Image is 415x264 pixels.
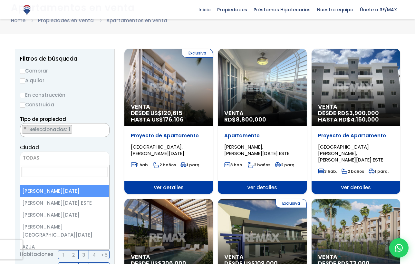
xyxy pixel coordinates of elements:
[20,144,39,151] span: Ciudad
[224,162,243,168] span: 3 hab.
[23,154,39,161] span: TODAS
[29,126,72,133] span: Seleccionados: 1
[20,67,110,75] label: Comprar
[92,251,96,259] span: 4
[20,91,110,99] label: En construcción
[131,110,207,123] span: DESDE US$
[106,16,167,24] li: Apartamentos en venta
[20,209,109,221] li: [PERSON_NAME][DATE]
[22,125,72,134] li: APARTAMENTO
[11,17,25,24] a: Home
[72,251,75,259] span: 2
[312,49,400,194] a: Venta DESDE RD$3,900,000 HASTA RD$4,150,000 Proyecto de Apartamento [GEOGRAPHIC_DATA][PERSON_NAME...
[20,101,110,109] label: Construida
[20,76,110,84] label: Alquilar
[20,78,25,83] input: Alquilar
[351,115,379,123] span: 4,150,000
[20,55,110,62] h2: Filtros de búsqueda
[131,162,149,168] span: 1 hab.
[38,17,94,24] a: Propiedades en Venta
[318,103,394,110] span: Venta
[82,251,85,259] span: 3
[357,5,400,15] span: Únete a RE/MAX
[131,143,184,157] span: [GEOGRAPHIC_DATA], [PERSON_NAME][DATE]
[180,162,200,168] span: 1 parq.
[163,115,184,123] span: 176,106
[20,116,66,122] span: Tipo de propiedad
[131,116,207,123] span: HASTA US$
[224,110,300,116] span: Venta
[224,254,300,260] span: Venta
[214,5,250,15] span: Propiedades
[369,169,389,174] span: 1 parq.
[131,132,207,139] p: Proyecto de Apartamento
[318,110,394,123] span: DESDE RD$
[124,181,213,194] span: Ver detalles
[131,254,207,260] span: Venta
[218,49,306,194] a: Venta RD$8,800,000 Apartamento [PERSON_NAME], [PERSON_NAME][DATE] ESTE 3 hab. 2 baños 2 parq. Ver...
[101,251,108,259] span: +5
[20,250,53,259] span: Habitaciones
[63,251,64,259] span: 1
[218,181,306,194] span: Ver detalles
[20,152,110,165] span: TODAS
[20,103,25,108] input: Construida
[275,199,307,208] span: Exclusiva
[21,4,33,15] img: Logo de REMAX
[318,132,394,139] p: Proyecto de Apartamento
[250,5,314,15] span: Préstamos Hipotecarios
[22,125,28,131] button: Remove item
[312,181,400,194] span: Ver detalles
[195,5,214,15] span: Inicio
[102,125,106,131] span: ×
[20,241,109,253] li: AZUA
[318,116,394,123] span: HASTA RD$
[20,93,25,98] input: En construcción
[224,115,266,123] span: RD$
[153,162,176,168] span: 2 baños
[20,69,25,74] input: Comprar
[124,49,213,194] a: Exclusiva Venta DESDE US$120,615 HASTA US$176,106 Proyecto de Apartamento [GEOGRAPHIC_DATA], [PER...
[314,5,357,15] span: Nuestro equipo
[162,109,182,117] span: 120,615
[349,109,379,117] span: 3,900,000
[20,153,109,162] span: TODAS
[224,143,289,157] span: [PERSON_NAME], [PERSON_NAME][DATE] ESTE
[318,254,394,260] span: Venta
[20,221,109,241] li: [PERSON_NAME][GEOGRAPHIC_DATA][DATE]
[131,103,207,110] span: Venta
[22,167,108,177] input: Search
[236,115,266,123] span: 8,800,000
[342,169,364,174] span: 2 baños
[248,162,270,168] span: 2 baños
[20,197,109,209] li: [PERSON_NAME][DATE] ESTE
[182,49,213,58] span: Exclusiva
[24,125,27,131] span: ×
[275,162,295,168] span: 2 parq.
[318,143,383,163] span: [GEOGRAPHIC_DATA][PERSON_NAME], [PERSON_NAME][DATE] ESTE
[102,125,106,132] button: Remove all items
[20,185,109,197] li: [PERSON_NAME][DATE]
[20,123,24,137] textarea: Search
[318,169,337,174] span: 3 hab.
[224,132,300,139] p: Apartamento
